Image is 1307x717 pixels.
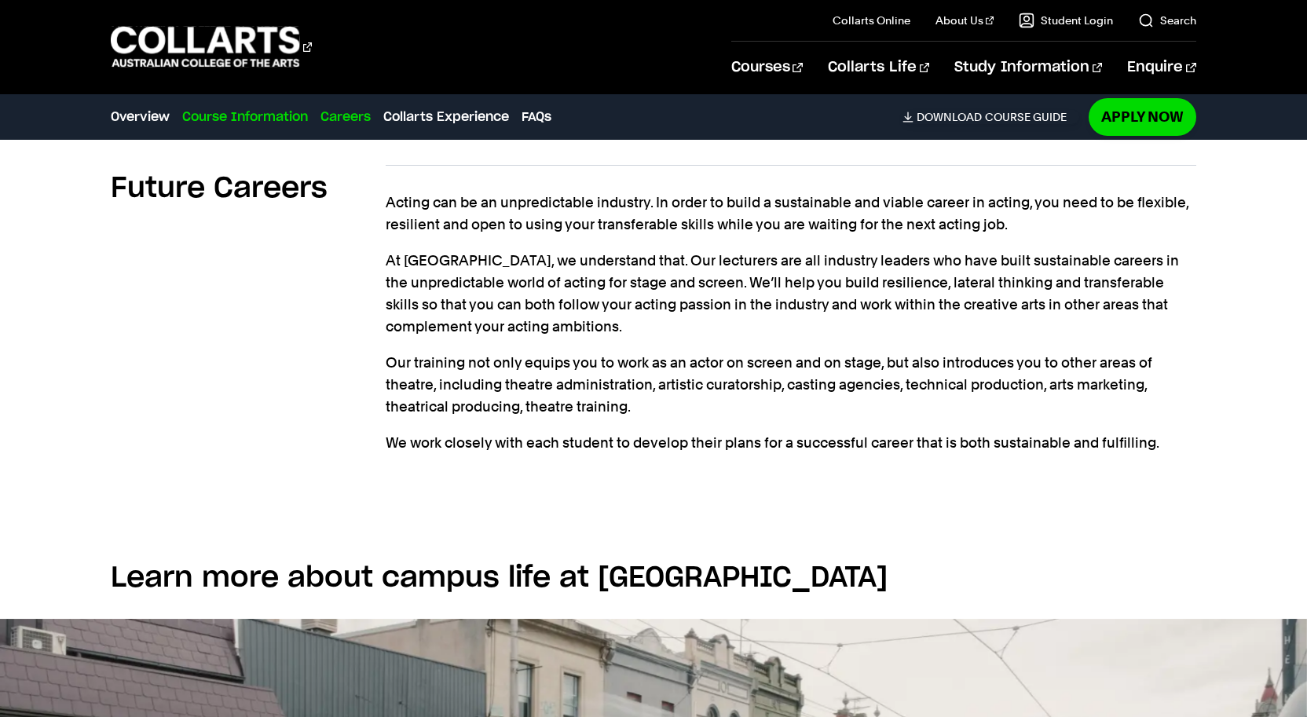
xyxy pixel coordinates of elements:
p: Acting can be an unpredictable industry. In order to build a sustainable and viable career in act... [386,192,1195,236]
a: FAQs [522,108,551,126]
p: We work closely with each student to develop their plans for a successful career that is both sus... [386,432,1195,454]
a: Collarts Life [828,42,929,93]
a: Apply Now [1089,98,1196,135]
h2: Learn more about campus life at [GEOGRAPHIC_DATA] [111,561,1195,595]
h2: Future Careers [111,171,328,206]
a: Collarts Experience [383,108,509,126]
a: Student Login [1019,13,1113,28]
span: Download [917,110,982,124]
div: Go to homepage [111,24,312,69]
a: Course Information [182,108,308,126]
a: DownloadCourse Guide [902,110,1079,124]
a: Courses [731,42,803,93]
a: Enquire [1127,42,1195,93]
a: Collarts Online [833,13,910,28]
p: Our training not only equips you to work as an actor on screen and on stage, but also introduces ... [386,352,1195,418]
a: Careers [320,108,371,126]
a: Overview [111,108,170,126]
p: At [GEOGRAPHIC_DATA], we understand that. Our lecturers are all industry leaders who have built s... [386,250,1195,338]
a: Study Information [954,42,1102,93]
a: Search [1138,13,1196,28]
a: About Us [935,13,994,28]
